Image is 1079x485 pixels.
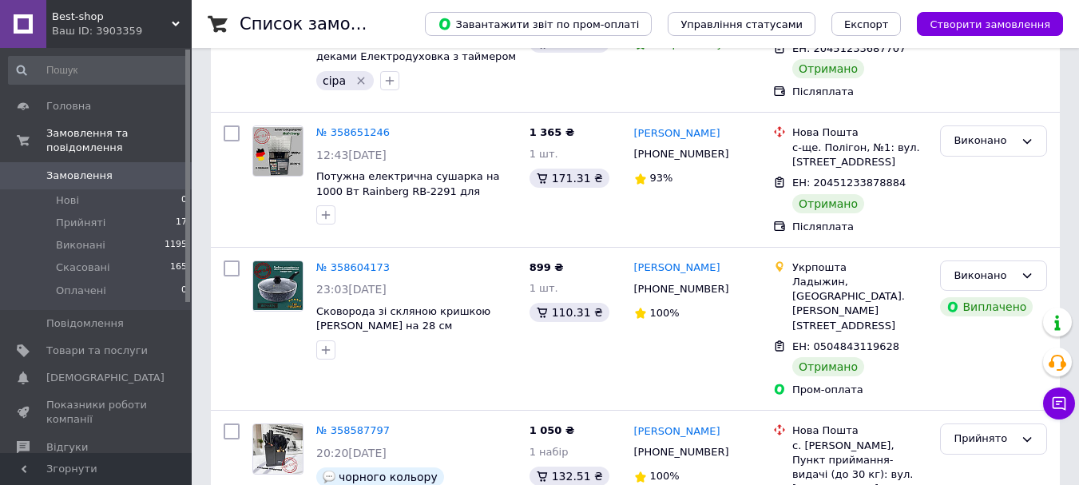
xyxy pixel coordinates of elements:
a: № 358604173 [316,261,390,273]
span: 1195 [165,238,187,252]
div: Ваш ID: 3903359 [52,24,192,38]
span: Виконані [56,238,105,252]
span: Повідомлення [46,316,124,331]
span: 0 [181,284,187,298]
button: Управління статусами [668,12,815,36]
span: 165 [170,260,187,275]
span: ЕН: 20451233687707 [792,42,906,54]
span: Створити замовлення [930,18,1050,30]
div: Отримано [792,357,864,376]
div: Післяплата [792,220,927,234]
span: Завантажити звіт по пром-оплаті [438,17,639,31]
a: Фото товару [252,423,303,475]
div: Прийнято [954,431,1014,447]
div: [PHONE_NUMBER] [631,279,732,300]
span: 100% [650,307,680,319]
button: Чат з покупцем [1043,388,1075,419]
span: 1 набір [530,446,569,458]
a: Фото товару [252,260,303,312]
button: Експорт [831,12,902,36]
div: Укрпошта [792,260,927,275]
a: № 358651246 [316,126,390,138]
div: с-ще. Полігон, №1: вул. [STREET_ADDRESS] [792,141,927,169]
div: [PHONE_NUMBER] [631,442,732,463]
span: 1 365 ₴ [530,126,574,138]
div: Виконано [954,133,1014,149]
span: Управління статусами [680,18,803,30]
span: 93% [650,172,673,184]
div: Отримано [792,194,864,213]
span: Експорт [844,18,889,30]
span: Скасовані [56,260,110,275]
button: Завантажити звіт по пром-оплаті [425,12,652,36]
a: [PERSON_NAME] [634,424,720,439]
span: Товари та послуги [46,344,148,358]
span: Нові [56,193,79,208]
div: Виконано [954,268,1014,284]
span: 12:43[DATE] [316,149,387,161]
img: :speech_balloon: [323,471,335,483]
div: [PHONE_NUMBER] [631,144,732,165]
button: Створити замовлення [917,12,1063,36]
a: Духовка ASEL на 50л з двома деками Електродуховка з таймером на 1300Вт Електро піч червона [316,36,516,78]
span: Замовлення [46,169,113,183]
div: Нова Пошта [792,125,927,140]
span: 0 [181,193,187,208]
div: Пром-оплата [792,383,927,397]
span: Прийняті [56,216,105,230]
div: 171.31 ₴ [530,169,609,188]
div: 110.31 ₴ [530,303,609,322]
div: Виплачено [940,297,1033,316]
span: Показники роботи компанії [46,398,148,427]
div: Отримано [792,59,864,78]
a: Сковорода зі скляною кришкою [PERSON_NAME] на 28 см Сковорідка глибока з антипригарним гранітним ... [316,305,490,376]
span: 1 шт. [530,148,558,160]
span: ЕН: 0504843119628 [792,340,899,352]
span: ЕН: 20451233878884 [792,177,906,189]
img: Фото товару [253,424,303,474]
span: Best-shop [52,10,172,24]
input: Пошук [8,56,188,85]
div: Нова Пошта [792,423,927,438]
span: 23:03[DATE] [316,283,387,296]
img: Фото товару [253,261,303,310]
span: 20:20[DATE] [316,447,387,459]
span: сіра [323,74,346,87]
span: Головна [46,99,91,113]
span: Оплачені [56,284,106,298]
a: Створити замовлення [901,18,1063,30]
span: 899 ₴ [530,261,564,273]
a: Фото товару [252,125,303,177]
svg: Видалити мітку [355,74,367,87]
span: 17 [176,216,187,230]
a: Потужна електрична сушарка на 1000 Вт Rainberg RB-2291 для овочів і фруктів Універсальний дегідра... [316,170,499,227]
span: [DEMOGRAPHIC_DATA] [46,371,165,385]
span: 1 шт. [530,282,558,294]
h1: Список замовлень [240,14,402,34]
span: 100% [650,470,680,482]
span: Відгуки [46,440,88,455]
a: [PERSON_NAME] [634,260,720,276]
span: чорного кольору [339,471,438,483]
a: № 358587797 [316,424,390,436]
img: Фото товару [253,127,303,176]
a: [PERSON_NAME] [634,126,720,141]
div: Ладыжин, [GEOGRAPHIC_DATA]. [PERSON_NAME][STREET_ADDRESS] [792,275,927,333]
span: 1 050 ₴ [530,424,574,436]
span: Замовлення та повідомлення [46,126,192,155]
div: Післяплата [792,85,927,99]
